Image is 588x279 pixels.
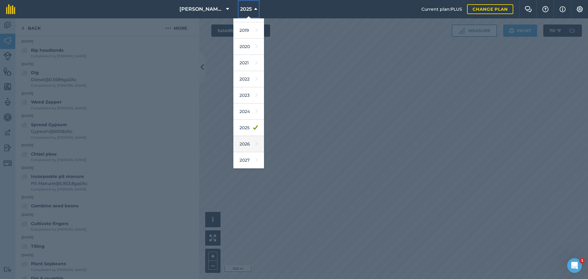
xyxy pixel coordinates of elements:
[467,4,513,14] a: Change plan
[576,6,583,12] img: A cog icon
[233,136,264,152] a: 2026
[233,22,264,39] a: 2019
[233,120,264,136] a: 2025
[233,104,264,120] a: 2024
[542,6,549,12] img: A question mark icon
[560,6,566,13] img: svg+xml;base64,PHN2ZyB4bWxucz0iaHR0cDovL3d3dy53My5vcmcvMjAwMC9zdmciIHdpZHRoPSIxNyIgaGVpZ2h0PSIxNy...
[233,39,264,55] a: 2020
[233,55,264,71] a: 2021
[525,6,532,12] img: Two speech bubbles overlapping with the left bubble in the forefront
[421,6,462,13] span: Current plan : PLUS
[6,4,15,14] img: fieldmargin Logo
[580,258,585,263] span: 1
[567,258,582,273] iframe: Intercom live chat
[233,71,264,87] a: 2022
[240,6,252,13] span: 2025
[233,152,264,168] a: 2027
[233,87,264,104] a: 2023
[179,6,224,13] span: [PERSON_NAME] Farm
